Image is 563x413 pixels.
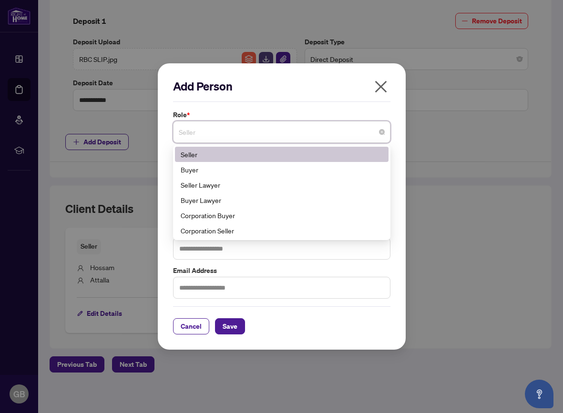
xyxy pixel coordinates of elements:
div: Corporation Buyer [181,210,383,221]
div: Seller [175,147,389,162]
label: Role [173,110,390,120]
div: Seller [181,149,383,160]
span: Seller [179,123,385,141]
button: Cancel [173,318,209,334]
div: Buyer Lawyer [181,195,383,205]
h2: Add Person [173,79,390,94]
button: Open asap [525,380,553,408]
div: Buyer [181,164,383,175]
span: Save [223,319,237,334]
span: Cancel [181,319,202,334]
div: Seller Lawyer [175,177,389,192]
div: Corporation Seller [181,225,383,236]
div: Buyer [175,162,389,177]
span: close-circle [379,129,385,135]
span: close [373,79,389,94]
button: Save [215,318,245,334]
div: Corporation Seller [175,223,389,238]
div: Seller Lawyer [181,180,383,190]
label: Email Address [173,265,390,276]
div: Buyer Lawyer [175,192,389,208]
div: Corporation Buyer [175,208,389,223]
